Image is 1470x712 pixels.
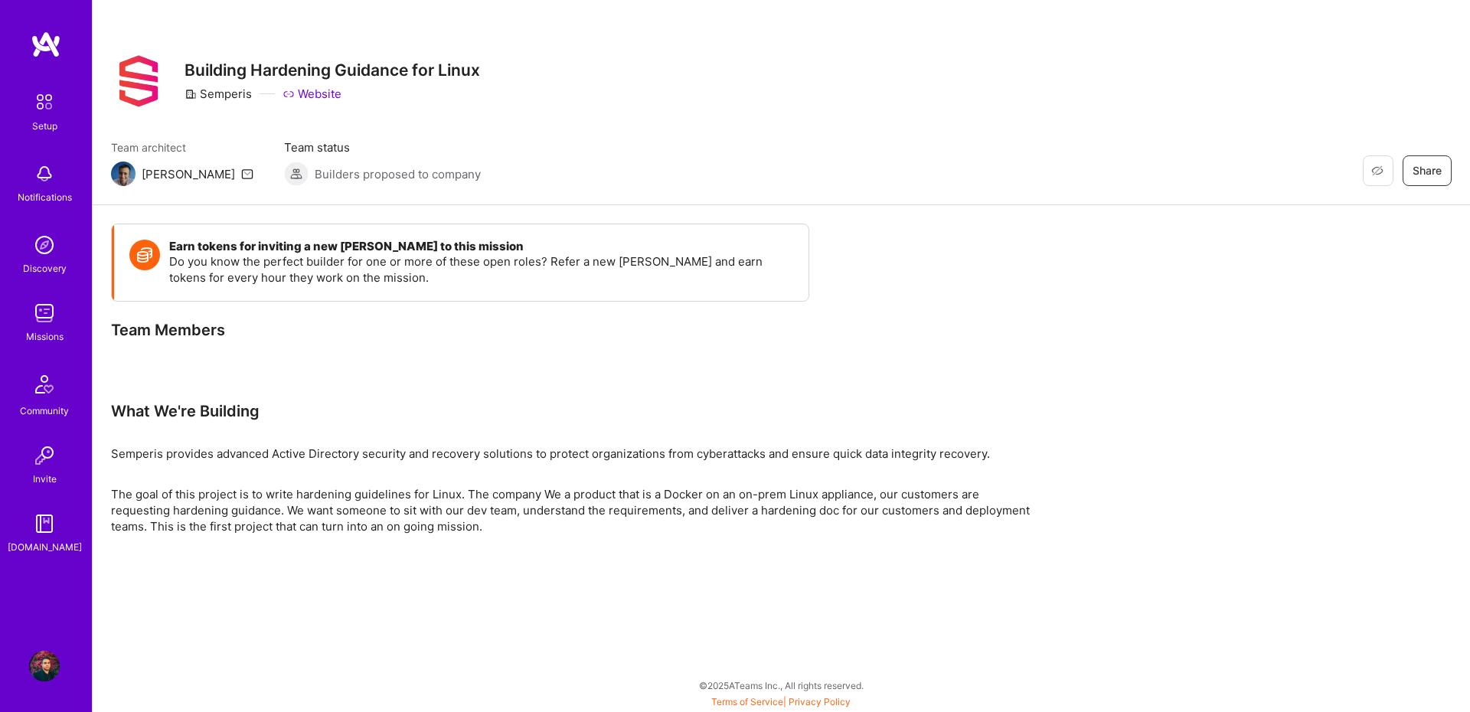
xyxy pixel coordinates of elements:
i: icon EyeClosed [1371,165,1383,177]
i: icon CompanyGray [185,88,197,100]
i: icon Mail [241,168,253,180]
img: teamwork [29,298,60,328]
div: [PERSON_NAME] [142,166,235,182]
p: The goal of this project is to write hardening guidelines for Linux. The company We a product tha... [111,486,1030,534]
img: Builders proposed to company [284,162,309,186]
p: Do you know the perfect builder for one or more of these open roles? Refer a new [PERSON_NAME] an... [169,253,793,286]
h3: Building Hardening Guidance for Linux [185,60,480,80]
div: Team Members [111,320,809,340]
div: Invite [33,471,57,487]
img: bell [29,158,60,189]
span: Share [1413,163,1442,178]
a: Privacy Policy [789,696,851,707]
div: What We're Building [111,401,1030,421]
span: Team architect [111,139,253,155]
a: Website [283,86,341,102]
span: Team status [284,139,481,155]
img: Company Logo [111,54,166,109]
img: setup [28,86,60,118]
div: Discovery [23,260,67,276]
img: guide book [29,508,60,539]
img: discovery [29,230,60,260]
img: User Avatar [29,651,60,681]
div: Missions [26,328,64,345]
img: Team Architect [111,162,136,186]
div: Semperis provides advanced Active Directory security and recovery solutions to protect organizati... [111,446,1030,462]
span: Builders proposed to company [315,166,481,182]
div: © 2025 ATeams Inc., All rights reserved. [92,666,1470,704]
button: Share [1403,155,1452,186]
a: User Avatar [25,651,64,681]
span: | [711,696,851,707]
div: Community [20,403,69,419]
div: Setup [32,118,57,134]
img: logo [31,31,61,58]
img: Community [26,366,63,403]
div: [DOMAIN_NAME] [8,539,82,555]
img: Invite [29,440,60,471]
div: Notifications [18,189,72,205]
img: Token icon [129,240,160,270]
a: Terms of Service [711,696,783,707]
h4: Earn tokens for inviting a new [PERSON_NAME] to this mission [169,240,793,253]
div: Semperis [185,86,252,102]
